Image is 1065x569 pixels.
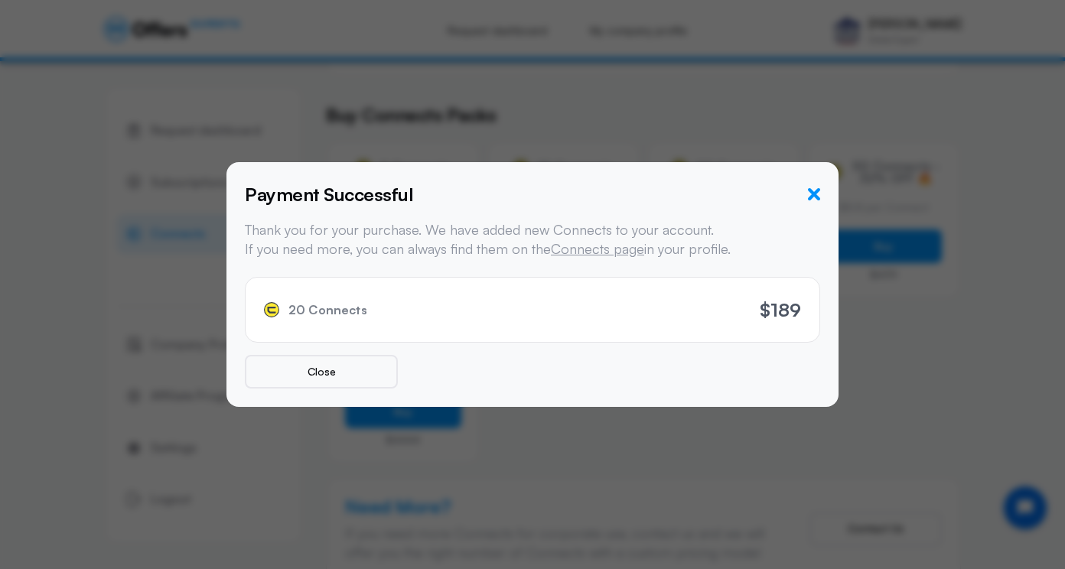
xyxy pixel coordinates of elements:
p: Thank you for your purchase. We have added new Connects to your account. If you need more, you ca... [245,220,820,258]
a: Connects page [551,240,644,257]
button: Close [245,355,398,389]
span: 20 Connects [288,303,367,317]
p: $189 [760,296,801,324]
h5: Payment Successful [245,180,412,208]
